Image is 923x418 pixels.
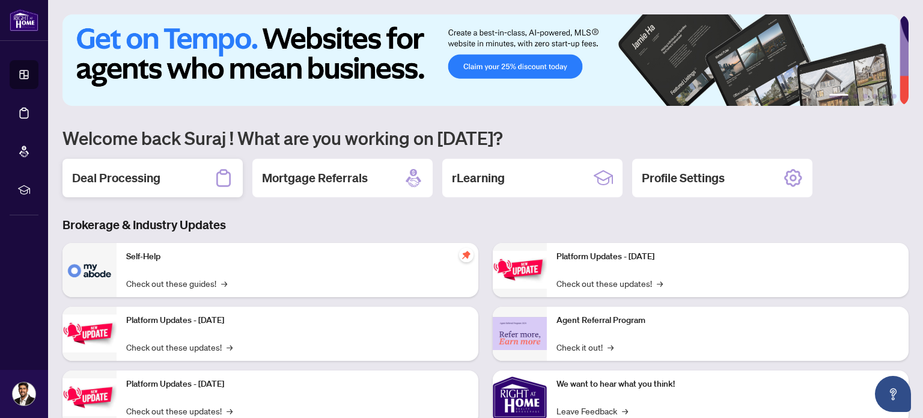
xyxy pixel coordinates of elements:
[882,94,887,99] button: 5
[622,404,628,417] span: →
[10,9,38,31] img: logo
[493,251,547,289] img: Platform Updates - June 23, 2025
[262,170,368,186] h2: Mortgage Referrals
[873,94,877,99] button: 4
[829,94,848,99] button: 1
[556,404,628,417] a: Leave Feedback→
[62,14,900,106] img: Slide 0
[62,243,117,297] img: Self-Help
[853,94,858,99] button: 2
[126,277,227,290] a: Check out these guides!→
[62,378,117,416] img: Platform Updates - July 21, 2025
[608,340,614,354] span: →
[221,277,227,290] span: →
[62,315,117,352] img: Platform Updates - September 16, 2025
[556,340,614,354] a: Check it out!→
[452,170,505,186] h2: rLearning
[126,378,469,391] p: Platform Updates - [DATE]
[556,250,899,263] p: Platform Updates - [DATE]
[62,126,909,149] h1: Welcome back Suraj ! What are you working on [DATE]?
[556,277,663,290] a: Check out these updates!→
[126,250,469,263] p: Self-Help
[642,170,725,186] h2: Profile Settings
[62,217,909,233] h3: Brokerage & Industry Updates
[863,94,868,99] button: 3
[126,314,469,327] p: Platform Updates - [DATE]
[459,248,474,262] span: pushpin
[72,170,160,186] h2: Deal Processing
[875,376,911,412] button: Open asap
[227,404,233,417] span: →
[556,378,899,391] p: We want to hear what you think!
[227,340,233,354] span: →
[13,383,35,405] img: Profile Icon
[556,314,899,327] p: Agent Referral Program
[493,317,547,350] img: Agent Referral Program
[126,404,233,417] a: Check out these updates!→
[892,94,897,99] button: 6
[126,340,233,354] a: Check out these updates!→
[657,277,663,290] span: →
